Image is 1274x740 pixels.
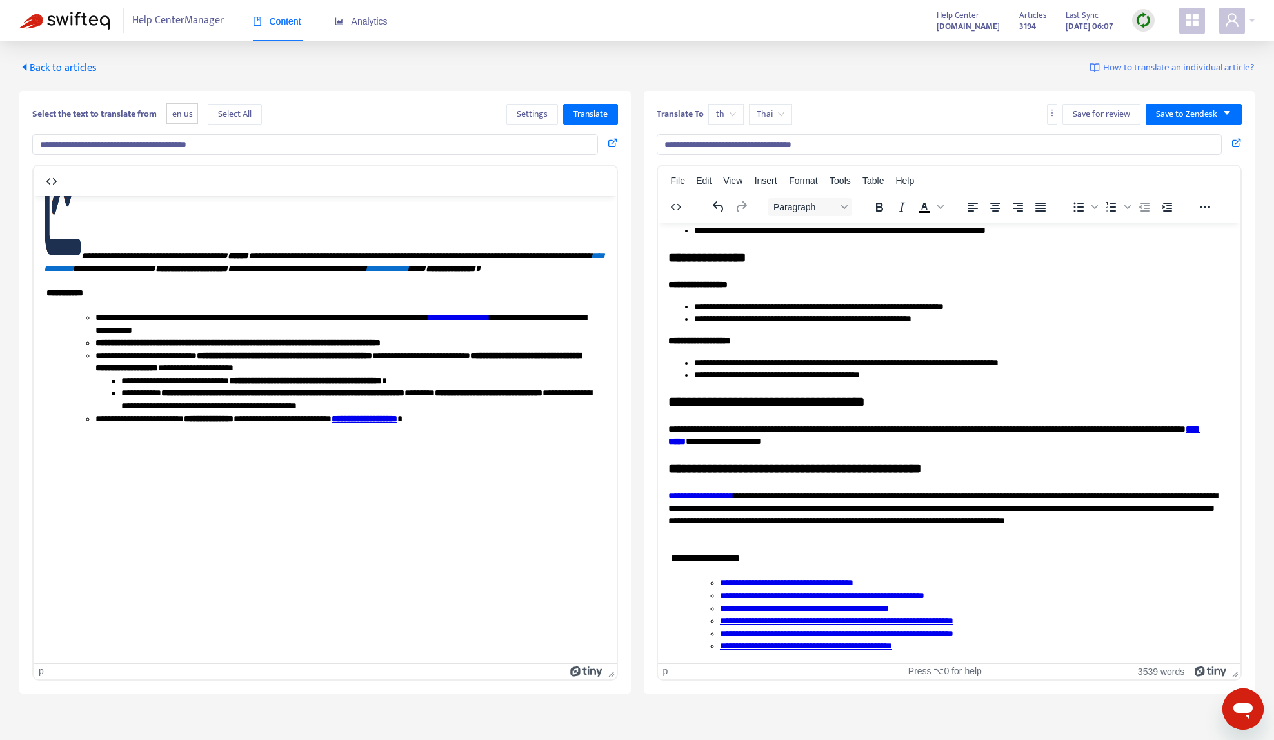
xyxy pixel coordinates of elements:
button: Select All [208,104,262,125]
button: Align left [961,198,983,216]
button: Italic [890,198,912,216]
button: Justify [1029,198,1051,216]
span: caret-down [1222,108,1231,117]
span: th [716,105,736,124]
span: Articles [1019,8,1046,23]
span: Save to Zendesk [1156,107,1217,121]
button: Decrease indent [1133,198,1155,216]
span: Select All [218,107,252,121]
b: Translate To [657,106,704,121]
img: sync.dc5367851b00ba804db3.png [1135,12,1151,28]
strong: [DATE] 06:07 [1066,19,1113,34]
a: Powered by Tiny [570,666,602,676]
button: Reveal or hide additional toolbar items [1193,198,1215,216]
span: View [723,175,742,186]
div: Press ⌥0 for help [851,666,1039,677]
button: Block Paragraph [768,198,851,216]
span: Help Center [937,8,979,23]
span: user [1224,12,1240,28]
button: Save for review [1062,104,1140,125]
button: Redo [730,198,751,216]
span: Save for review [1073,107,1130,121]
a: Powered by Tiny [1195,666,1227,676]
span: Content [253,16,301,26]
span: more [1048,108,1057,117]
span: Back to articles [19,59,97,77]
span: File [670,175,685,186]
span: Translate [573,107,608,121]
div: p [39,666,44,677]
a: How to translate an individual article? [1090,61,1255,75]
div: p [663,666,668,677]
span: Format [789,175,817,186]
iframe: Rich Text Area [34,196,617,663]
span: Analytics [335,16,388,26]
span: Help [895,175,914,186]
span: en-us [166,103,198,125]
div: Numbered list [1100,198,1132,216]
span: Edit [696,175,712,186]
button: more [1047,104,1057,125]
img: image-link [1090,63,1100,73]
button: Increase indent [1155,198,1177,216]
div: Bullet list [1067,198,1099,216]
iframe: Button to launch messaging window [1222,688,1264,730]
span: Table [862,175,884,186]
span: Help Center Manager [132,8,224,33]
div: Press the Up and Down arrow keys to resize the editor. [1227,664,1240,679]
b: Select the text to translate from [32,106,157,121]
button: Translate [563,104,618,125]
button: Save to Zendeskcaret-down [1146,104,1242,125]
button: Bold [868,198,890,216]
button: Align right [1006,198,1028,216]
span: appstore [1184,12,1200,28]
span: area-chart [335,17,344,26]
strong: 3194 [1019,19,1036,34]
span: Thai [757,105,784,124]
span: book [253,17,262,26]
button: 3539 words [1138,666,1184,677]
a: [DOMAIN_NAME] [937,19,1000,34]
div: Text color Black [913,198,945,216]
button: Align center [984,198,1006,216]
span: Insert [755,175,777,186]
span: Paragraph [773,202,836,212]
button: Undo [707,198,729,216]
span: caret-left [19,62,30,72]
span: Last Sync [1066,8,1099,23]
span: Settings [517,107,548,121]
span: How to translate an individual article? [1103,61,1255,75]
img: Swifteq [19,12,110,30]
span: Tools [830,175,851,186]
button: Settings [506,104,558,125]
div: Press the Up and Down arrow keys to resize the editor. [603,664,617,679]
iframe: Rich Text Area [658,223,1241,663]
